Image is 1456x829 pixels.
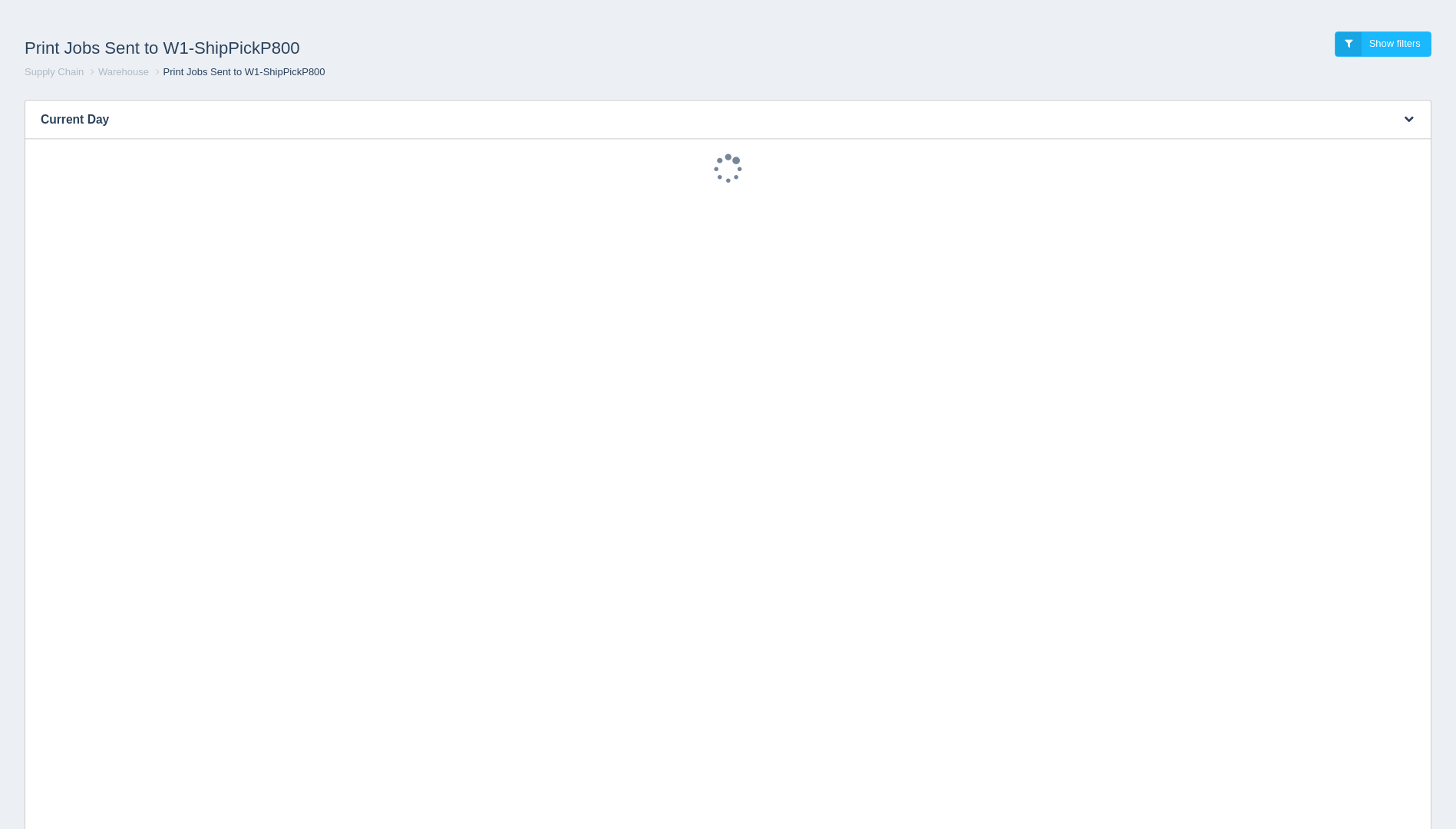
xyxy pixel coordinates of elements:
[1335,31,1431,57] a: Show filters
[25,66,84,78] a: Supply Chain
[25,101,1384,139] h3: Current Day
[152,65,325,80] li: Print Jobs Sent to W1-ShipPickP800
[25,31,728,65] h1: Print Jobs Sent to W1-ShipPickP800
[1369,38,1421,49] span: Show filters
[98,66,149,78] a: Warehouse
